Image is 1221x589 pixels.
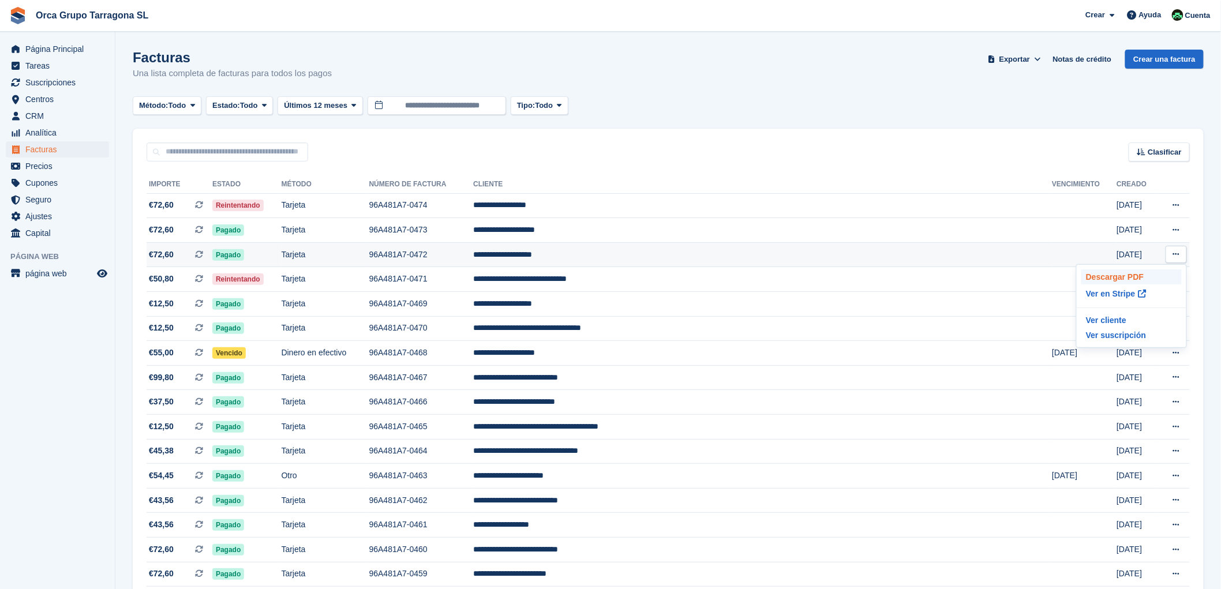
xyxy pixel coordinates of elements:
[10,251,115,262] span: Página web
[369,242,474,267] td: 96A481A7-0472
[212,322,244,334] span: Pagado
[149,445,174,457] span: €45,38
[212,100,240,111] span: Estado:
[282,175,369,194] th: Método
[25,158,95,174] span: Precios
[1081,313,1182,328] a: Ver cliente
[25,74,95,91] span: Suscripciones
[282,292,369,317] td: Tarjeta
[284,100,347,111] span: Últimos 12 meses
[149,249,174,261] span: €72,60
[1117,415,1157,440] td: [DATE]
[282,390,369,415] td: Tarjeta
[369,267,474,292] td: 96A481A7-0471
[149,347,174,359] span: €55,00
[369,562,474,587] td: 96A481A7-0459
[25,265,95,282] span: página web
[6,208,109,224] a: menu
[212,470,244,482] span: Pagado
[282,562,369,587] td: Tarjeta
[369,513,474,538] td: 96A481A7-0461
[1172,9,1183,21] img: Tania
[9,7,27,24] img: stora-icon-8386f47178a22dfd0bd8f6a31ec36ba5ce8667c1dd55bd0f319d3a0aa187defe.svg
[6,158,109,174] a: menu
[282,218,369,243] td: Tarjeta
[149,396,174,408] span: €37,50
[149,421,174,433] span: €12,50
[282,193,369,218] td: Tarjeta
[25,41,95,57] span: Página Principal
[1117,390,1157,415] td: [DATE]
[1085,9,1105,21] span: Crear
[212,249,244,261] span: Pagado
[147,175,212,194] th: Importe
[282,538,369,562] td: Tarjeta
[369,193,474,218] td: 96A481A7-0474
[369,538,474,562] td: 96A481A7-0460
[1117,175,1157,194] th: Creado
[1081,328,1182,343] a: Ver suscripción
[1148,147,1182,158] span: Clasificar
[25,192,95,208] span: Seguro
[369,390,474,415] td: 96A481A7-0466
[25,58,95,74] span: Tareas
[149,543,174,556] span: €72,60
[1117,513,1157,538] td: [DATE]
[212,544,244,556] span: Pagado
[149,298,174,310] span: €12,50
[25,91,95,107] span: Centros
[212,175,282,194] th: Estado
[212,200,264,211] span: Reintentando
[212,519,244,531] span: Pagado
[369,341,474,366] td: 96A481A7-0468
[25,208,95,224] span: Ajustes
[986,50,1044,69] button: Exportar
[6,192,109,208] a: menu
[1081,284,1182,303] p: Ver en Stripe
[282,415,369,440] td: Tarjeta
[1185,10,1211,21] span: Cuenta
[212,372,244,384] span: Pagado
[511,96,568,115] button: Tipo: Todo
[25,175,95,191] span: Cupones
[6,141,109,157] a: menu
[149,224,174,236] span: €72,60
[25,225,95,241] span: Capital
[369,175,474,194] th: Número de factura
[212,396,244,408] span: Pagado
[282,488,369,513] td: Tarjeta
[369,488,474,513] td: 96A481A7-0462
[535,100,553,111] span: Todo
[212,568,244,580] span: Pagado
[6,265,109,282] a: menú
[1139,9,1162,21] span: Ayuda
[212,273,264,285] span: Reintentando
[149,273,174,285] span: €50,80
[1117,218,1157,243] td: [DATE]
[31,6,153,25] a: Orca Grupo Tarragona SL
[6,175,109,191] a: menu
[149,494,174,507] span: €43,56
[1117,365,1157,390] td: [DATE]
[473,175,1052,194] th: Cliente
[369,464,474,489] td: 96A481A7-0463
[212,445,244,457] span: Pagado
[6,108,109,124] a: menu
[25,141,95,157] span: Facturas
[1117,341,1157,366] td: [DATE]
[282,267,369,292] td: Tarjeta
[1052,341,1117,366] td: [DATE]
[1052,175,1117,194] th: Vencimiento
[240,100,258,111] span: Todo
[6,91,109,107] a: menu
[212,224,244,236] span: Pagado
[25,125,95,141] span: Analítica
[1117,464,1157,489] td: [DATE]
[282,439,369,464] td: Tarjeta
[1117,439,1157,464] td: [DATE]
[1081,269,1182,284] a: Descargar PDF
[517,100,535,111] span: Tipo:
